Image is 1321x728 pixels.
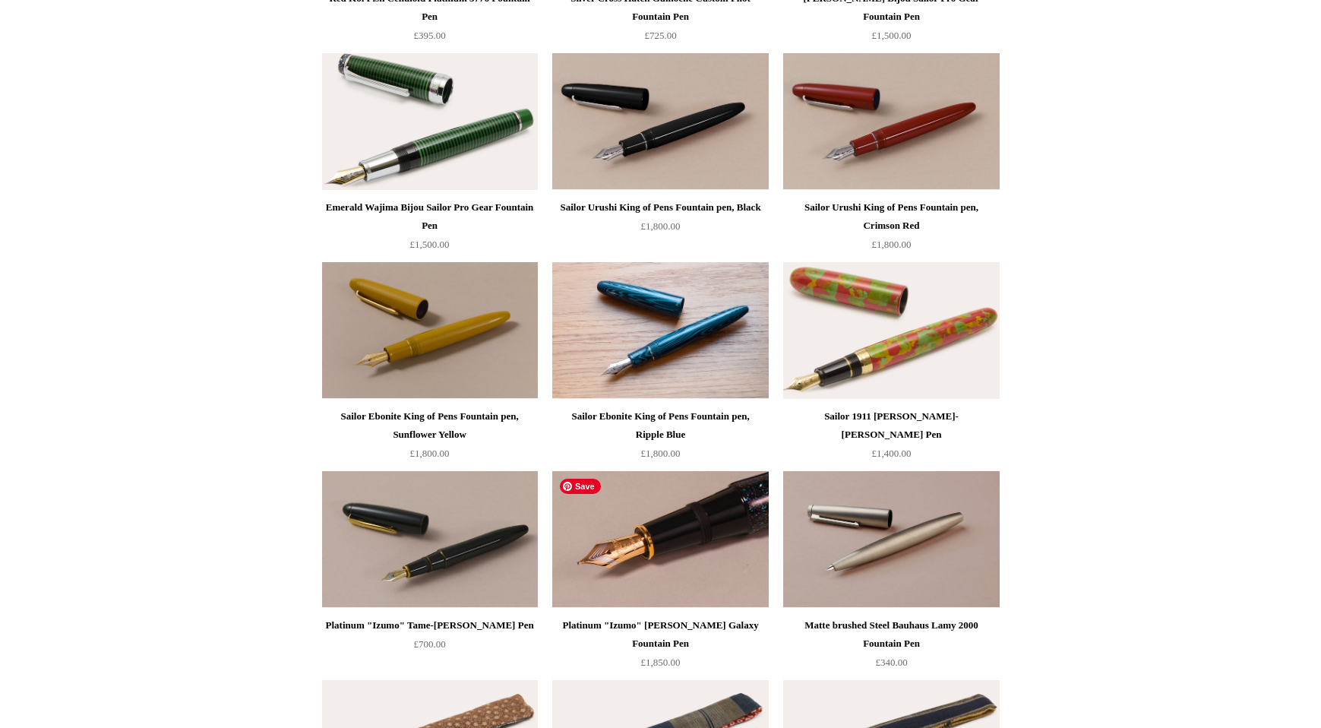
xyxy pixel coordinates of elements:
[552,262,768,399] img: Sailor Ebonite King of Pens Fountain pen, Ripple Blue
[787,198,995,235] div: Sailor Urushi King of Pens Fountain pen, Crimson Red
[783,407,999,470] a: Sailor 1911 [PERSON_NAME]-[PERSON_NAME] Pen £1,400.00
[410,448,450,459] span: £1,800.00
[783,616,999,679] a: Matte brushed Steel Bauhaus Lamy 2000 Fountain Pen £340.00
[783,262,999,399] img: Sailor 1911 Aomori Ryuumon-nuri Fountain Pen
[787,407,995,444] div: Sailor 1911 [PERSON_NAME]-[PERSON_NAME] Pen
[326,616,534,635] div: Platinum "Izumo" Tame-[PERSON_NAME] Pen
[560,479,601,494] span: Save
[556,407,764,444] div: Sailor Ebonite King of Pens Fountain pen, Ripple Blue
[413,30,445,41] span: £395.00
[326,198,534,235] div: Emerald Wajima Bijou Sailor Pro Gear Fountain Pen
[872,30,912,41] span: £1,500.00
[641,220,681,232] span: £1,800.00
[322,616,538,679] a: Platinum "Izumo" Tame-[PERSON_NAME] Pen £700.00
[872,448,912,459] span: £1,400.00
[783,471,999,608] img: Matte brushed Steel Bauhaus Lamy 2000 Fountain Pen
[783,53,999,190] img: Sailor Urushi King of Pens Fountain pen, Crimson Red
[783,198,999,261] a: Sailor Urushi King of Pens Fountain pen, Crimson Red £1,800.00
[322,198,538,261] a: Emerald Wajima Bijou Sailor Pro Gear Fountain Pen £1,500.00
[410,239,450,250] span: £1,500.00
[552,53,768,190] img: Sailor Urushi King of Pens Fountain pen, Black
[322,407,538,470] a: Sailor Ebonite King of Pens Fountain pen, Sunflower Yellow £1,800.00
[322,471,538,608] img: Platinum "Izumo" Tame-nuri Fountain Pen
[552,53,768,190] a: Sailor Urushi King of Pens Fountain pen, Black Sailor Urushi King of Pens Fountain pen, Black
[552,471,768,608] a: Platinum "Izumo" Raden Galaxy Fountain Pen Platinum "Izumo" Raden Galaxy Fountain Pen
[787,616,995,653] div: Matte brushed Steel Bauhaus Lamy 2000 Fountain Pen
[413,638,445,650] span: £700.00
[552,198,768,261] a: Sailor Urushi King of Pens Fountain pen, Black £1,800.00
[556,198,764,217] div: Sailor Urushi King of Pens Fountain pen, Black
[322,53,538,190] a: Emerald Wajima Bijou Sailor Pro Gear Fountain Pen Emerald Wajima Bijou Sailor Pro Gear Fountain Pen
[326,407,534,444] div: Sailor Ebonite King of Pens Fountain pen, Sunflower Yellow
[552,262,768,399] a: Sailor Ebonite King of Pens Fountain pen, Ripple Blue Sailor Ebonite King of Pens Fountain pen, R...
[641,657,681,668] span: £1,850.00
[641,448,681,459] span: £1,800.00
[783,262,999,399] a: Sailor 1911 Aomori Ryuumon-nuri Fountain Pen Sailor 1911 Aomori Ryuumon-nuri Fountain Pen
[322,471,538,608] a: Platinum "Izumo" Tame-nuri Fountain Pen Platinum "Izumo" Tame-nuri Fountain Pen
[322,262,538,399] img: Sailor Ebonite King of Pens Fountain pen, Sunflower Yellow
[783,53,999,190] a: Sailor Urushi King of Pens Fountain pen, Crimson Red Sailor Urushi King of Pens Fountain pen, Cri...
[552,407,768,470] a: Sailor Ebonite King of Pens Fountain pen, Ripple Blue £1,800.00
[552,471,768,608] img: Platinum "Izumo" Raden Galaxy Fountain Pen
[552,616,768,679] a: Platinum "Izumo" [PERSON_NAME] Galaxy Fountain Pen £1,850.00
[322,53,538,190] img: Emerald Wajima Bijou Sailor Pro Gear Fountain Pen
[322,262,538,399] a: Sailor Ebonite King of Pens Fountain pen, Sunflower Yellow Sailor Ebonite King of Pens Fountain p...
[644,30,676,41] span: £725.00
[872,239,912,250] span: £1,800.00
[783,471,999,608] a: Matte brushed Steel Bauhaus Lamy 2000 Fountain Pen Matte brushed Steel Bauhaus Lamy 2000 Fountain...
[875,657,907,668] span: £340.00
[556,616,764,653] div: Platinum "Izumo" [PERSON_NAME] Galaxy Fountain Pen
